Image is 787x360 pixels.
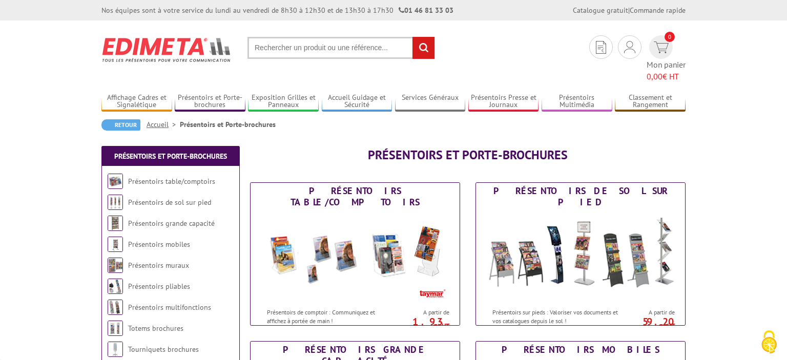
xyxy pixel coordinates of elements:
[128,240,190,249] a: Présentoirs mobiles
[647,71,662,81] span: 0,00
[128,282,190,291] a: Présentoirs pliables
[751,325,787,360] button: Cookies (fenêtre modale)
[101,5,453,15] div: Nos équipes sont à votre service du lundi au vendredi de 8h30 à 12h30 et de 13h30 à 17h30
[128,261,189,270] a: Présentoirs muraux
[479,344,682,355] div: Présentoirs mobiles
[128,324,183,333] a: Totems brochures
[108,279,123,294] img: Présentoirs pliables
[468,93,539,110] a: Présentoirs Presse et Journaux
[475,182,686,326] a: Présentoirs de sol sur pied Présentoirs de sol sur pied Présentoirs sur pieds : Valoriser vos doc...
[624,41,635,53] img: devis rapide
[101,31,232,69] img: Edimeta
[128,198,211,207] a: Présentoirs de sol sur pied
[623,308,675,316] span: A partir de
[147,120,180,129] a: Accueil
[665,32,675,42] span: 0
[260,210,450,303] img: Présentoirs table/comptoirs
[486,210,675,303] img: Présentoirs de sol sur pied
[250,182,460,326] a: Présentoirs table/comptoirs Présentoirs table/comptoirs Présentoirs de comptoir : Communiquez et ...
[128,345,199,354] a: Tourniquets brochures
[250,149,686,162] h1: Présentoirs et Porte-brochures
[108,258,123,273] img: Présentoirs muraux
[395,93,466,110] a: Services Généraux
[573,5,686,15] div: |
[108,321,123,336] img: Totems brochures
[542,93,612,110] a: Présentoirs Multimédia
[654,41,669,53] img: devis rapide
[647,35,686,82] a: devis rapide 0 Mon panier 0,00€ HT
[108,174,123,189] img: Présentoirs table/comptoirs
[108,195,123,210] img: Présentoirs de sol sur pied
[108,237,123,252] img: Présentoirs mobiles
[756,329,782,355] img: Cookies (fenêtre modale)
[108,342,123,357] img: Tourniquets brochures
[175,93,245,110] a: Présentoirs et Porte-brochures
[128,303,211,312] a: Présentoirs multifonctions
[492,308,619,325] p: Présentoirs sur pieds : Valoriser vos documents et vos catalogues depuis le sol !
[442,322,449,330] sup: HT
[573,6,628,15] a: Catalogue gratuit
[615,93,686,110] a: Classement et Rangement
[247,37,435,59] input: Rechercher un produit ou une référence...
[101,119,140,131] a: Retour
[397,308,449,316] span: A partir de
[479,185,682,208] div: Présentoirs de sol sur pied
[128,177,215,186] a: Présentoirs table/comptoirs
[101,93,172,110] a: Affichage Cadres et Signalétique
[412,37,434,59] input: rechercher
[647,59,686,82] span: Mon panier
[596,41,606,54] img: devis rapide
[248,93,319,110] a: Exposition Grilles et Panneaux
[617,319,675,331] p: 59.20 €
[180,119,276,130] li: Présentoirs et Porte-brochures
[399,6,453,15] strong: 01 46 81 33 03
[267,308,394,325] p: Présentoirs de comptoir : Communiquez et affichez à portée de main !
[108,300,123,315] img: Présentoirs multifonctions
[128,219,215,228] a: Présentoirs grande capacité
[647,71,686,82] span: € HT
[392,319,449,331] p: 1.93 €
[630,6,686,15] a: Commande rapide
[253,185,457,208] div: Présentoirs table/comptoirs
[667,322,675,330] sup: HT
[322,93,392,110] a: Accueil Guidage et Sécurité
[108,216,123,231] img: Présentoirs grande capacité
[114,152,227,161] a: Présentoirs et Porte-brochures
